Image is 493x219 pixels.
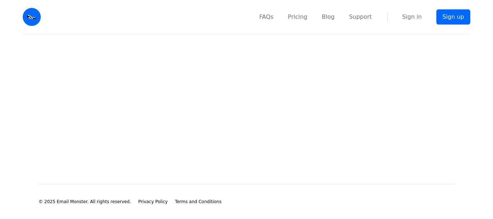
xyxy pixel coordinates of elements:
a: Sign up [436,9,470,25]
img: Email Monster [23,8,41,26]
a: Privacy Policy [138,199,168,205]
span: Terms and Conditions [175,199,222,204]
a: Sign in [402,13,422,21]
a: Support [349,13,372,21]
a: Blog [322,13,335,21]
li: © 2025 Email Monster. All rights reserved. [39,199,131,205]
a: FAQs [259,13,273,21]
a: Pricing [288,13,307,21]
a: Terms and Conditions [175,199,222,205]
span: Privacy Policy [138,199,168,204]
